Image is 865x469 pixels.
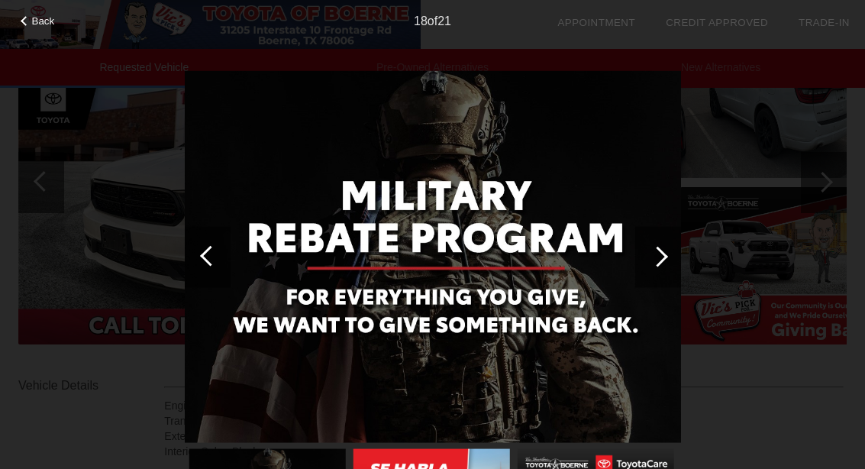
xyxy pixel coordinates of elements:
img: image.aspx [185,70,681,443]
span: Back [32,15,55,27]
span: 21 [437,15,451,27]
span: 18 [414,15,428,27]
a: Trade-In [799,17,850,28]
a: Appointment [557,17,635,28]
a: Credit Approved [666,17,768,28]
